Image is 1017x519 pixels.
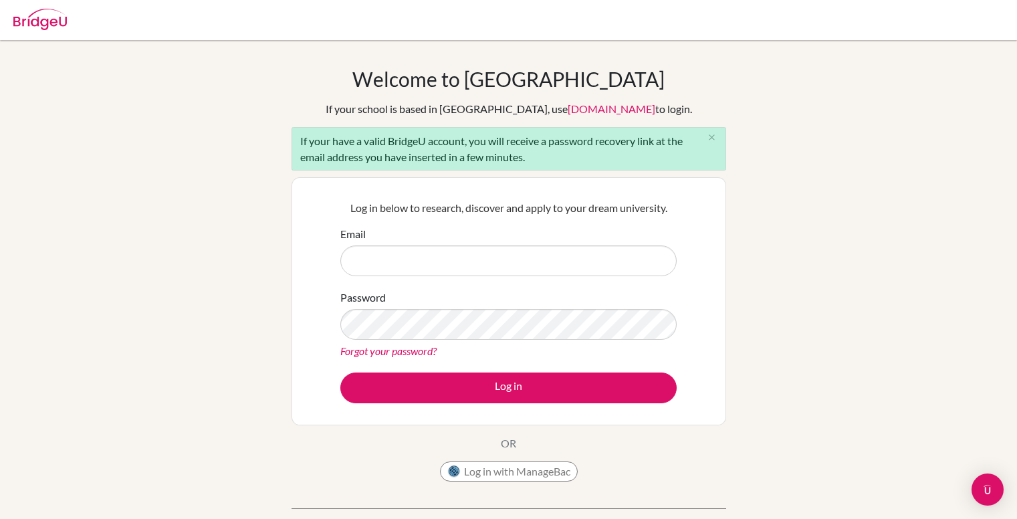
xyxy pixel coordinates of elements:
[340,226,366,242] label: Email
[340,344,437,357] a: Forgot your password?
[340,373,677,403] button: Log in
[292,127,726,171] div: If your have a valid BridgeU account, you will receive a password recovery link at the email addr...
[972,474,1004,506] div: Open Intercom Messenger
[568,102,655,115] a: [DOMAIN_NAME]
[326,101,692,117] div: If your school is based in [GEOGRAPHIC_DATA], use to login.
[340,200,677,216] p: Log in below to research, discover and apply to your dream university.
[352,67,665,91] h1: Welcome to [GEOGRAPHIC_DATA]
[340,290,386,306] label: Password
[699,128,725,148] button: Close
[707,132,717,142] i: close
[440,461,578,482] button: Log in with ManageBac
[13,9,67,30] img: Bridge-U
[501,435,516,451] p: OR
